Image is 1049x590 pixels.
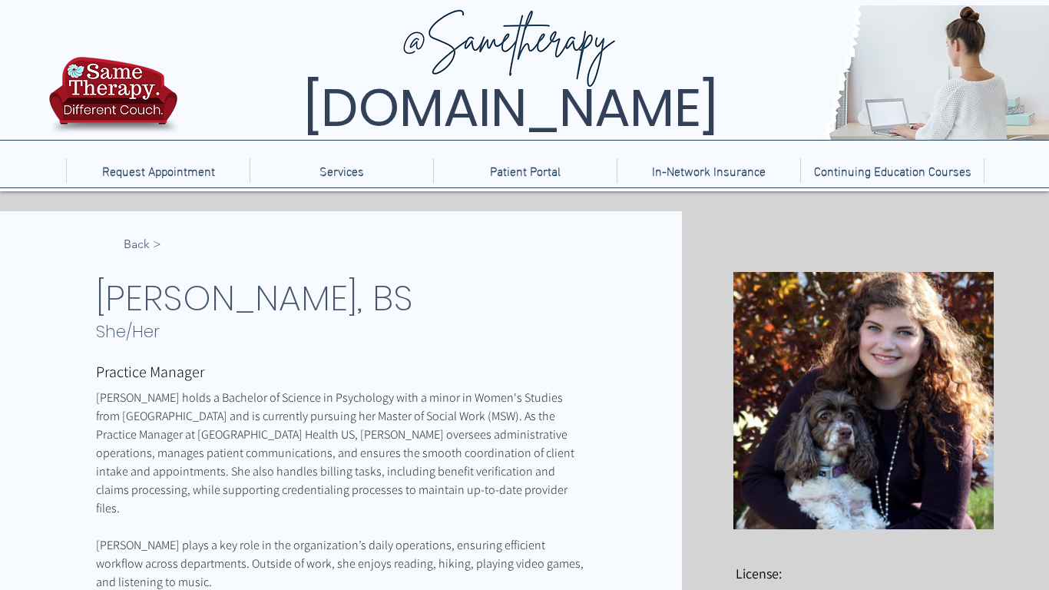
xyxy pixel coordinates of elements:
[250,158,433,183] div: Services
[45,55,182,145] img: TBH.US
[96,362,204,382] span: Practice Manager
[733,272,994,529] img: Amanda Wells, BS
[806,158,979,183] p: Continuing Education Courses
[94,158,223,183] p: Request Appointment
[644,158,773,183] p: In-Network Insurance
[617,158,800,183] a: In-Network Insurance
[66,158,250,183] a: Request Appointment
[736,565,782,582] span: License:
[96,273,413,323] span: [PERSON_NAME], BS
[124,236,161,253] span: < Back
[482,158,568,183] p: Patient Portal
[96,234,161,256] a: < Back
[96,320,160,343] span: She/Her
[800,158,984,183] a: Continuing Education Courses
[433,158,617,183] a: Patient Portal
[303,71,718,144] span: [DOMAIN_NAME]
[96,389,577,516] span: [PERSON_NAME] holds a Bachelor of Science in Psychology with a minor in Women's Studies from [GEO...
[96,537,586,590] span: [PERSON_NAME] plays a key role in the organization’s daily operations, ensuring efficient workflo...
[312,158,372,183] p: Services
